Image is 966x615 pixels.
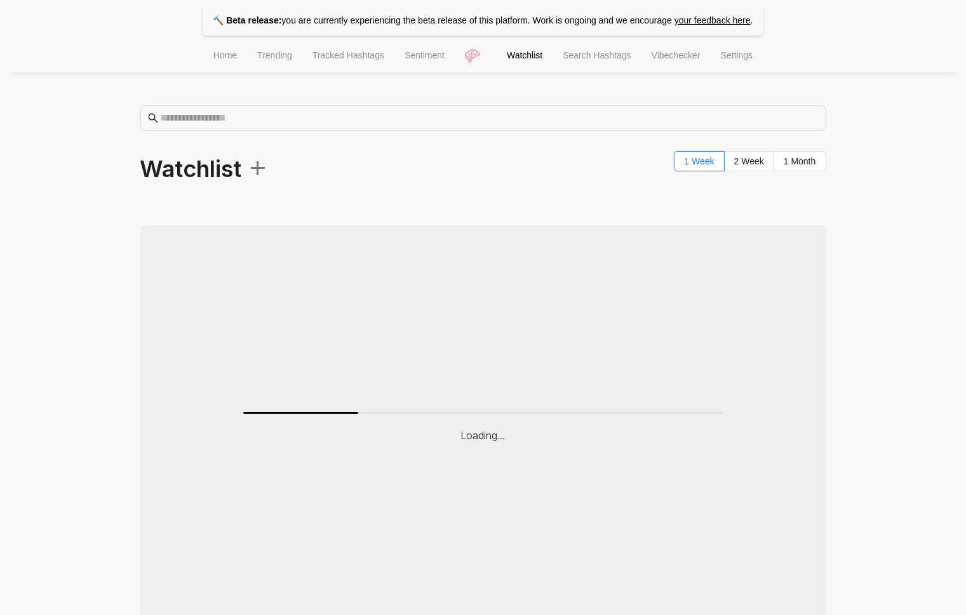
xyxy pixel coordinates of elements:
p: you are currently experiencing the beta release of this platform. Work is ongoing and we encourage . [203,5,763,36]
span: Search Hashtags [563,50,631,60]
strong: 🔨 Beta release: [213,15,281,25]
span: Trending [257,50,292,60]
span: 1 Month [784,156,816,166]
p: Loading... [461,429,506,442]
span: + [242,147,269,185]
span: Tracked Hashtags [312,50,384,60]
span: 2 Week [734,156,764,166]
span: Home [213,50,237,60]
span: search [148,113,158,123]
span: Settings [721,50,753,60]
span: Vibechecker [652,50,701,60]
span: Watchlist [507,50,542,60]
span: 1 Week [684,156,714,166]
span: Watchlist [140,151,269,187]
span: Sentiment [405,50,445,60]
a: your feedback here [674,15,751,25]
